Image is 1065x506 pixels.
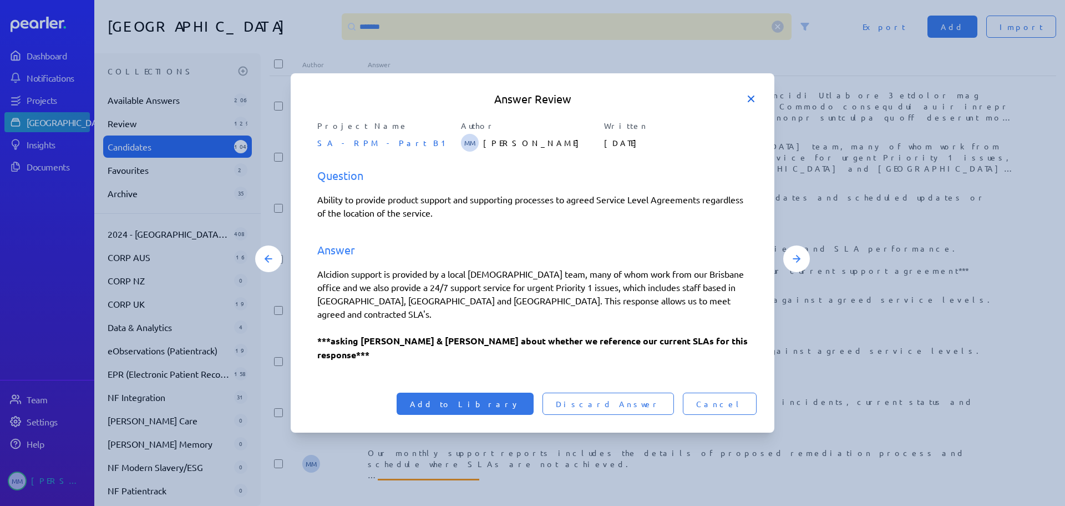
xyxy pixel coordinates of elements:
span: Add to Library [410,398,520,409]
p: [DATE] [604,132,748,154]
button: Cancel [683,393,757,415]
button: Discard Answer [542,393,674,415]
span: SA - RPM - Part B1 [317,138,450,148]
button: Add to Library [397,393,534,415]
a: SA - RPM - Part B1 [317,137,450,148]
p: [PERSON_NAME] [483,132,605,154]
p: Author [461,120,605,132]
span: Discard Answer [556,398,661,409]
span: Michelle Manuel [461,134,479,152]
p: Ability to provide product support and supporting processes to agreed Service Level Agreements re... [317,193,748,219]
div: Answer [308,242,757,258]
p: Alcidion support is provided by a local [DEMOGRAPHIC_DATA] team, many of whom work from our Brisb... [317,267,748,320]
div: Question [308,167,757,184]
button: Next Candidate [783,246,810,272]
span: Cancel [696,398,743,409]
p: Project Name [317,120,461,132]
button: Previous Candidate [255,246,282,272]
strong: ***asking [PERSON_NAME] & [PERSON_NAME] about whether we reference our current SLAs for this resp... [317,335,748,360]
p: Written [604,120,748,132]
h5: Answer Review [308,91,757,107]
